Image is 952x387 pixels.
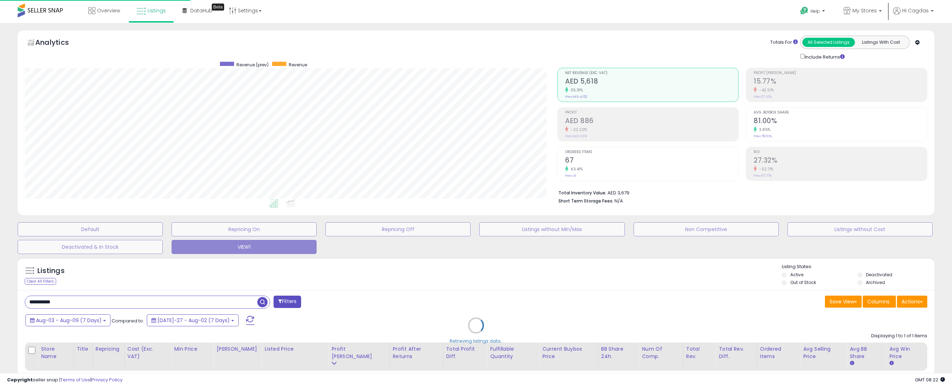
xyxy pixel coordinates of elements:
button: VIEW1 [172,240,317,254]
button: Non Competitive [634,222,779,236]
button: Repricing Off [325,222,471,236]
small: -42.51% [757,87,774,93]
h5: Analytics [35,37,83,49]
span: My Stores [852,7,877,14]
h2: AED 886 [565,117,738,126]
div: Tooltip anchor [212,4,224,11]
button: Listings With Cost [855,38,907,47]
span: Listings [148,7,166,14]
div: Retrieving listings data.. [450,338,503,344]
div: Include Returns [795,53,853,61]
small: Prev: AED 1,139 [565,134,587,138]
small: -52.71% [757,167,774,172]
span: ROI [754,150,927,154]
small: Prev: 27.43% [754,95,772,99]
span: Revenue (prev) [236,62,269,68]
span: Net Revenue (Exc. VAT) [565,71,738,75]
span: Overview [97,7,120,14]
h2: 15.77% [754,77,927,87]
small: -22.20% [568,127,587,132]
small: 63.41% [568,167,583,172]
button: Default [18,222,163,236]
li: AED 3,679 [558,188,922,196]
span: Hi Cagdas [902,7,929,14]
h2: AED 5,618 [565,77,738,87]
span: Avg. Buybox Share [754,111,927,115]
a: Hi Cagdas [893,7,934,23]
span: Profit [PERSON_NAME] [754,71,927,75]
button: Listings without Min/Max [479,222,624,236]
span: Revenue [289,62,307,68]
h2: 81.00% [754,117,927,126]
button: Deactivated & In Stock [18,240,163,254]
span: Profit [565,111,738,115]
small: Prev: 78.00% [754,134,772,138]
i: Get Help [800,6,809,15]
span: DataHub [190,7,212,14]
strong: Copyright [7,376,33,383]
div: Totals For [770,39,798,46]
b: Short Term Storage Fees: [558,198,613,204]
h2: 27.32% [754,156,927,166]
span: Help [810,8,820,14]
span: N/A [615,198,623,204]
small: Prev: 41 [565,174,576,178]
div: seller snap | | [7,377,122,383]
small: 35.31% [568,87,583,93]
span: Ordered Items [565,150,738,154]
button: Listings without Cost [788,222,933,236]
b: Total Inventory Value: [558,190,606,196]
h2: 67 [565,156,738,166]
small: Prev: AED 4,152 [565,95,587,99]
button: All Selected Listings [802,38,855,47]
button: Repricing On [172,222,317,236]
small: Prev: 57.77% [754,174,772,178]
a: Help [795,1,832,23]
small: 3.85% [757,127,771,132]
